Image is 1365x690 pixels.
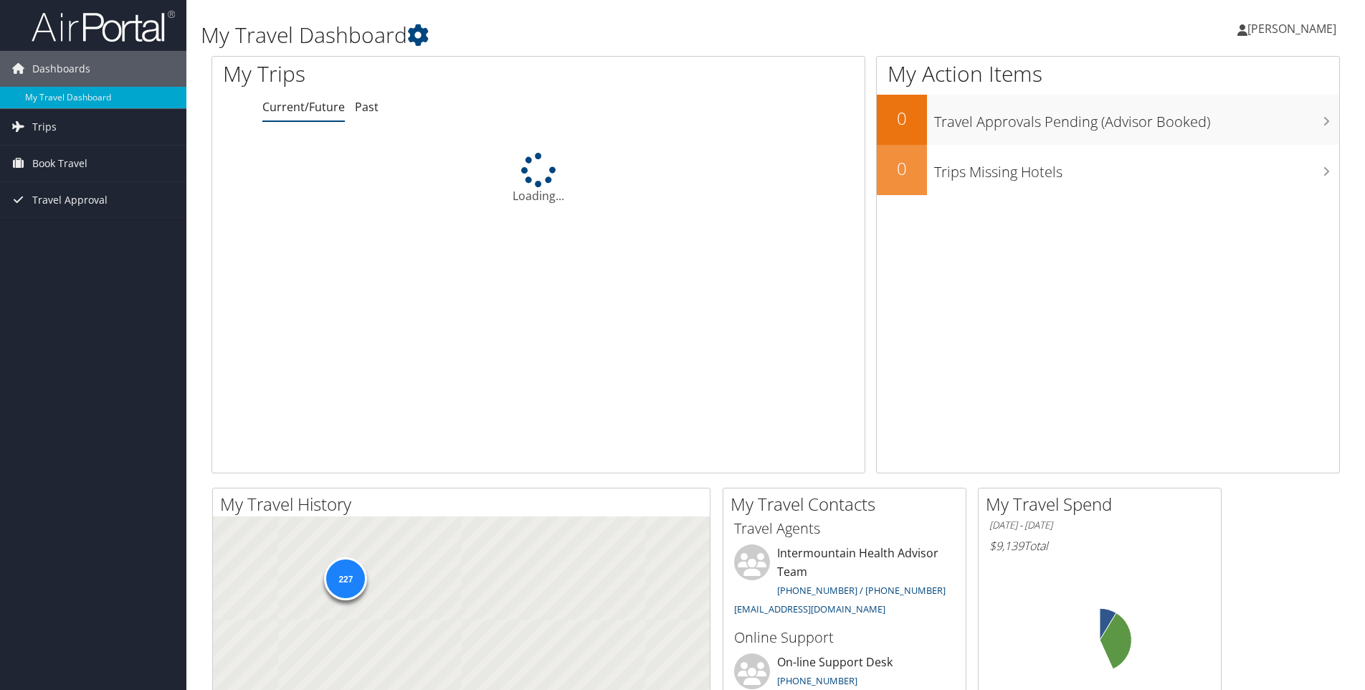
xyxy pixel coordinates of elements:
a: 0Travel Approvals Pending (Advisor Booked) [877,95,1339,145]
div: Loading... [212,153,865,204]
a: [PHONE_NUMBER] / [PHONE_NUMBER] [777,584,946,597]
h1: My Travel Dashboard [201,20,967,50]
h1: My Action Items [877,59,1339,89]
a: Past [355,99,379,115]
h3: Travel Agents [734,519,955,539]
h2: 0 [877,156,927,181]
h6: [DATE] - [DATE] [989,519,1210,532]
h6: Total [989,538,1210,554]
a: [PHONE_NUMBER] [777,674,857,687]
h1: My Trips [223,59,582,89]
a: 0Trips Missing Hotels [877,145,1339,195]
span: Book Travel [32,146,87,181]
span: Travel Approval [32,182,108,218]
h2: My Travel Contacts [731,492,966,516]
a: [EMAIL_ADDRESS][DOMAIN_NAME] [734,602,885,615]
h2: My Travel Spend [986,492,1221,516]
img: airportal-logo.png [32,9,175,43]
div: 227 [324,557,367,600]
a: Current/Future [262,99,345,115]
span: $9,139 [989,538,1024,554]
h3: Travel Approvals Pending (Advisor Booked) [934,105,1339,132]
li: Intermountain Health Advisor Team [727,544,962,621]
a: [PERSON_NAME] [1237,7,1351,50]
h2: My Travel History [220,492,710,516]
span: Dashboards [32,51,90,87]
h3: Trips Missing Hotels [934,155,1339,182]
span: [PERSON_NAME] [1247,21,1336,37]
h2: 0 [877,106,927,131]
span: Trips [32,109,57,145]
h3: Online Support [734,628,955,648]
